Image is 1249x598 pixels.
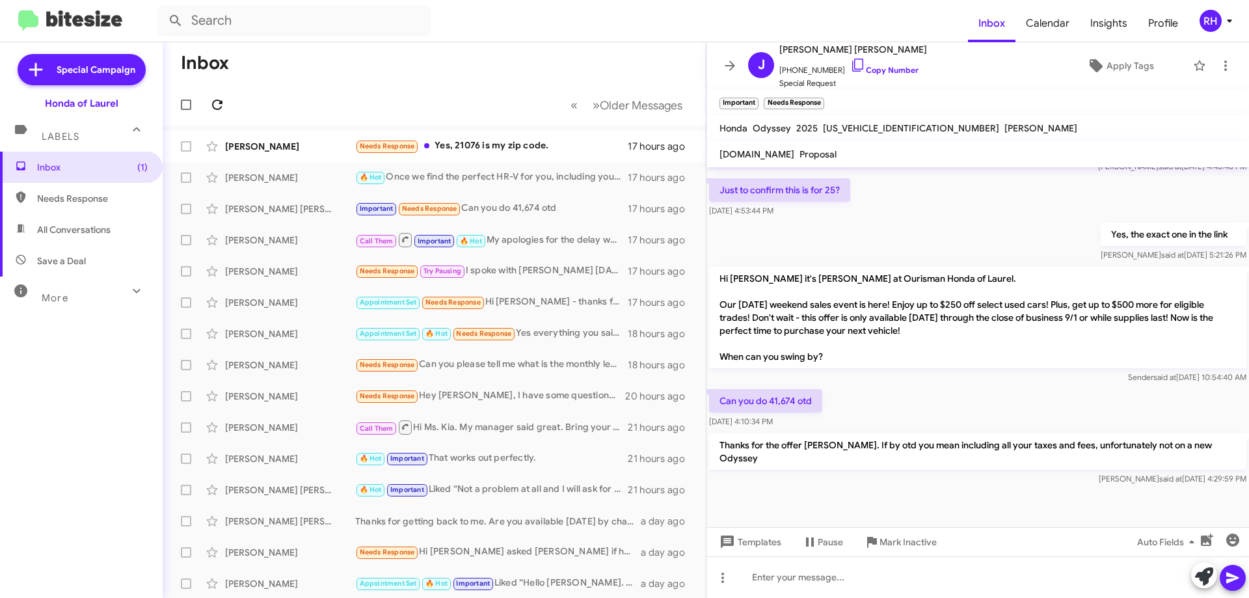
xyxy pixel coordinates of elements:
div: Yes, 21076 is my zip code. [355,139,628,154]
span: [US_VEHICLE_IDENTIFICATION_NUMBER] [823,122,999,134]
div: Hi Ms. Kia. My manager said great. Bring your quote with you. He wants to get rid of this car. He... [355,419,628,435]
div: 17 hours ago [628,296,695,309]
span: 🔥 Hot [360,173,382,182]
div: 21 hours ago [628,452,695,465]
span: Appointment Set [360,579,417,588]
div: [PERSON_NAME] [225,546,355,559]
span: Pause [818,530,843,554]
span: Proposal [799,148,837,160]
p: Thanks for the offer [PERSON_NAME]. If by otd you mean including all your taxes and fees, unfortu... [709,433,1246,470]
p: Can you do 41,674 otd [709,389,822,413]
button: RH [1189,10,1235,32]
span: 🔥 Hot [360,485,382,494]
span: Try Pausing [423,267,461,275]
span: said at [1161,250,1184,260]
span: [PHONE_NUMBER] [779,57,927,77]
span: [PERSON_NAME] [1004,122,1077,134]
div: [PERSON_NAME] [225,421,355,434]
p: Just to confirm this is for 25? [709,178,850,202]
div: Hi [PERSON_NAME] asked [PERSON_NAME] if he can provide me with a quote for the Prologue lease to ... [355,545,641,560]
div: [PERSON_NAME] [PERSON_NAME] [225,483,355,496]
span: [DOMAIN_NAME] [719,148,794,160]
a: Special Campaign [18,54,146,85]
span: [PERSON_NAME] [DATE] 4:29:59 PM [1099,474,1246,483]
span: Important [360,204,394,213]
div: Hey [PERSON_NAME], I have some questions regarding the message above. I tried calling but couldn'... [355,388,625,403]
button: Pause [792,530,853,554]
span: 🔥 Hot [460,237,482,245]
span: More [42,292,68,304]
div: 17 hours ago [628,234,695,247]
span: Older Messages [600,98,682,113]
span: Mark Inactive [880,530,937,554]
div: [PERSON_NAME] [225,327,355,340]
span: [PERSON_NAME] [PERSON_NAME] [779,42,927,57]
div: [PERSON_NAME] [PERSON_NAME] [225,515,355,528]
span: 🔥 Hot [425,329,448,338]
span: said at [1159,474,1182,483]
span: Calendar [1015,5,1080,42]
span: » [593,97,600,113]
div: Hi [PERSON_NAME] - thanks for reaching out. I actually reached out [DATE] about the pre-owned Vol... [355,295,628,310]
div: [PERSON_NAME] [225,171,355,184]
nav: Page navigation example [563,92,690,118]
span: Special Request [779,77,927,90]
div: I spoke with [PERSON_NAME] [DATE] [355,264,628,279]
span: said at [1153,372,1176,382]
div: a day ago [641,577,695,590]
button: Auto Fields [1127,530,1210,554]
div: [PERSON_NAME] [225,140,355,153]
span: [PERSON_NAME] [DATE] 5:21:26 PM [1101,250,1246,260]
span: Needs Response [360,360,415,369]
div: Liked “Hello [PERSON_NAME]. At the moment we don't have a release date for the Prelude as of yet.... [355,576,641,591]
span: Important [456,579,490,588]
div: [PERSON_NAME] [225,577,355,590]
div: 18 hours ago [628,327,695,340]
small: Needs Response [764,98,824,109]
span: Call Them [360,424,394,433]
span: 2025 [796,122,818,134]
div: 21 hours ago [628,421,695,434]
div: Yes everything you said is true. I have a bad credit. I don't have money down.I really need a car... [355,326,628,341]
div: 17 hours ago [628,265,695,278]
span: Needs Response [37,192,148,205]
span: Special Campaign [57,63,135,76]
small: Important [719,98,759,109]
span: Needs Response [360,142,415,150]
div: [PERSON_NAME] [225,296,355,309]
span: Sender [DATE] 10:54:40 AM [1128,372,1246,382]
span: Auto Fields [1137,530,1200,554]
span: Labels [42,131,79,143]
button: Templates [706,530,792,554]
span: 🔥 Hot [425,579,448,588]
span: Important [418,237,451,245]
p: Yes, the exact one in the link [1101,223,1246,246]
a: Profile [1138,5,1189,42]
div: 17 hours ago [628,171,695,184]
span: Important [390,454,424,463]
span: Honda [719,122,747,134]
div: That works out perfectly. [355,451,628,466]
div: My apologies for the delay was caught up in a meeting. However, 5:30 [DATE] would be perfect. Do ... [355,232,628,248]
div: [PERSON_NAME] [225,390,355,403]
div: Liked “Not a problem at all and I will ask for her assistance to this right away” [355,482,628,497]
div: 17 hours ago [628,140,695,153]
span: All Conversations [37,223,111,236]
span: Needs Response [360,267,415,275]
div: [PERSON_NAME] [PERSON_NAME] [225,202,355,215]
span: Appointment Set [360,298,417,306]
span: Needs Response [402,204,457,213]
span: Important [390,485,424,494]
div: 18 hours ago [628,359,695,372]
div: [PERSON_NAME] [225,265,355,278]
span: Insights [1080,5,1138,42]
p: Hi [PERSON_NAME] it's [PERSON_NAME] at Ourisman Honda of Laurel. Our [DATE] weekend sales event i... [709,267,1246,368]
div: 20 hours ago [625,390,695,403]
div: RH [1200,10,1222,32]
span: Needs Response [360,548,415,556]
span: [DATE] 4:10:34 PM [709,416,773,426]
span: Needs Response [456,329,511,338]
span: Templates [717,530,781,554]
div: [PERSON_NAME] [225,452,355,465]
